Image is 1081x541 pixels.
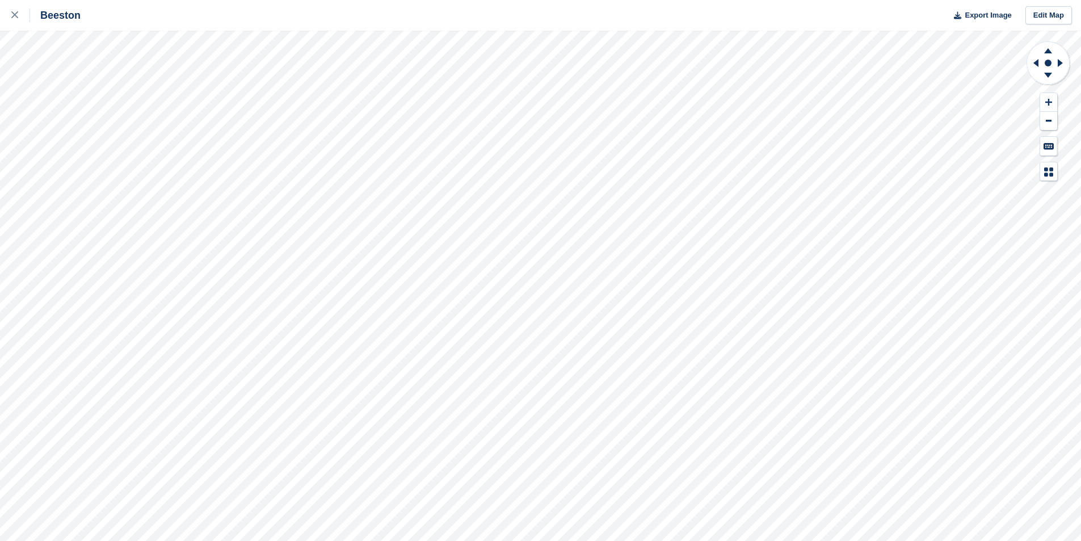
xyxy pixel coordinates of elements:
span: Export Image [965,10,1011,21]
button: Map Legend [1040,162,1057,181]
div: Beeston [30,9,81,22]
button: Keyboard Shortcuts [1040,137,1057,156]
button: Zoom Out [1040,112,1057,131]
button: Export Image [947,6,1012,25]
button: Zoom In [1040,93,1057,112]
a: Edit Map [1025,6,1072,25]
